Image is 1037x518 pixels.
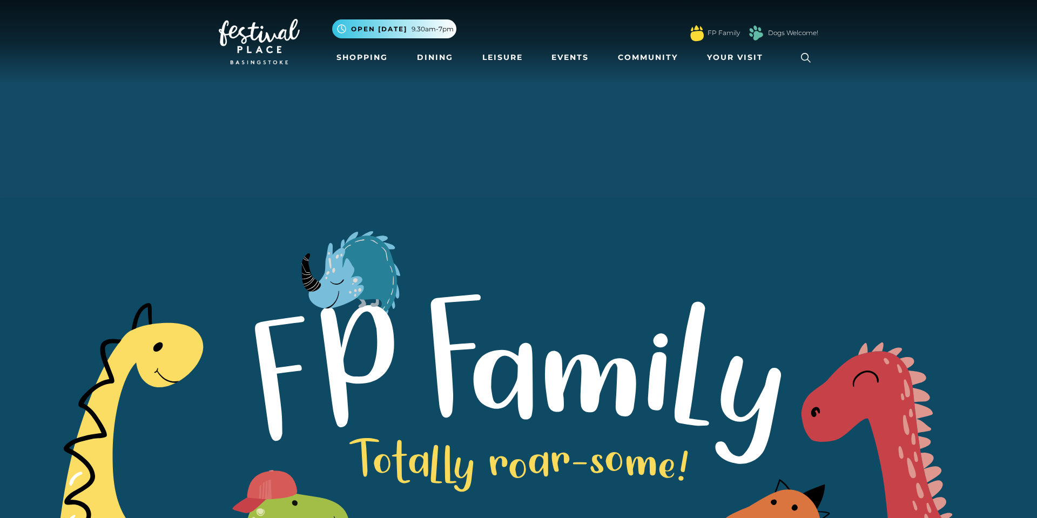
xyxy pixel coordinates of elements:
[707,52,763,63] span: Your Visit
[412,24,454,34] span: 9.30am-7pm
[708,28,740,38] a: FP Family
[703,48,773,68] a: Your Visit
[547,48,593,68] a: Events
[332,48,392,68] a: Shopping
[351,24,407,34] span: Open [DATE]
[768,28,818,38] a: Dogs Welcome!
[614,48,682,68] a: Community
[413,48,457,68] a: Dining
[332,19,456,38] button: Open [DATE] 9.30am-7pm
[478,48,527,68] a: Leisure
[219,19,300,64] img: Festival Place Logo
